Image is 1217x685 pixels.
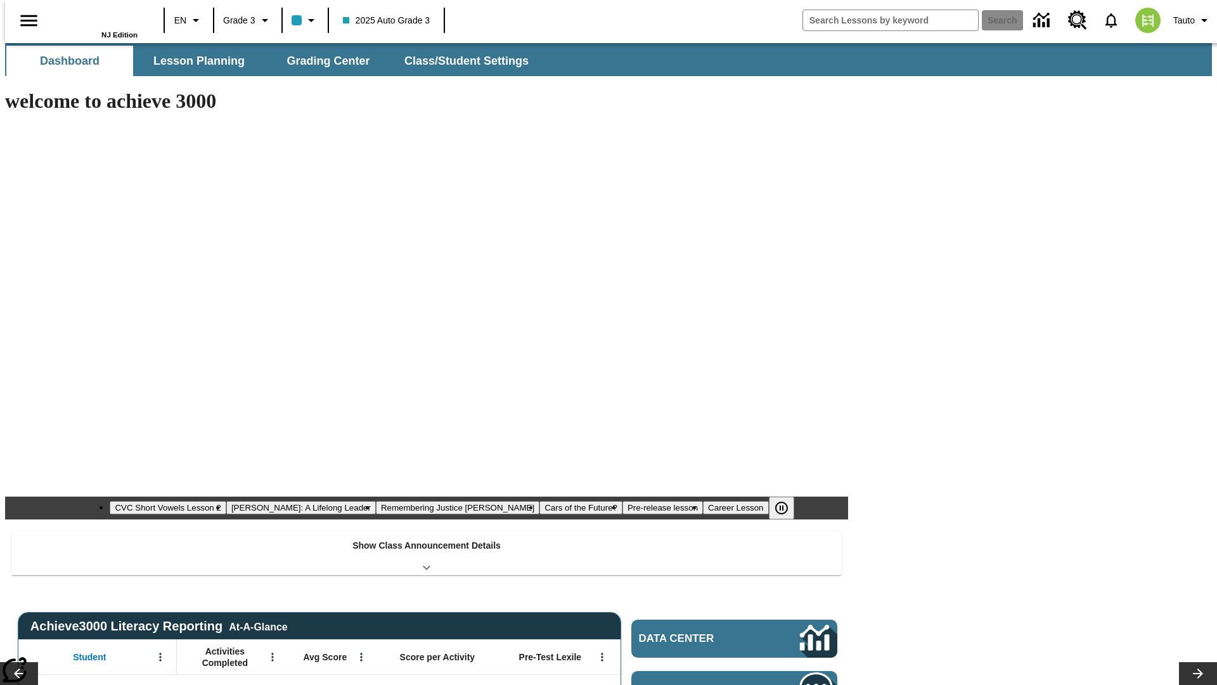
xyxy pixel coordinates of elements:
[352,648,371,667] button: Open Menu
[5,46,540,76] div: SubNavbar
[73,651,106,663] span: Student
[110,501,226,514] button: Slide 1 CVC Short Vowels Lesson 2
[55,4,138,39] div: Home
[136,46,262,76] button: Lesson Planning
[1179,662,1217,685] button: Lesson carousel, Next
[769,497,807,519] div: Pause
[376,501,539,514] button: Slide 3 Remembering Justice O'Connor
[622,501,703,514] button: Slide 5 Pre-release lesson
[1173,14,1195,27] span: Tauto
[223,14,255,27] span: Grade 3
[218,9,278,32] button: Grade: Grade 3, Select a grade
[631,620,837,658] a: Data Center
[6,46,133,76] button: Dashboard
[183,646,267,669] span: Activities Completed
[769,497,794,519] button: Pause
[400,651,475,663] span: Score per Activity
[55,6,138,31] a: Home
[539,501,622,514] button: Slide 4 Cars of the Future?
[1095,4,1128,37] a: Notifications
[265,46,392,76] button: Grading Center
[519,651,582,663] span: Pre-Test Lexile
[10,2,48,39] button: Open side menu
[169,9,209,32] button: Language: EN, Select a language
[639,632,757,645] span: Data Center
[803,10,978,30] input: search field
[263,648,282,667] button: Open Menu
[174,14,186,27] span: EN
[226,501,376,514] button: Slide 2 Dianne Feinstein: A Lifelong Leader
[229,619,287,633] div: At-A-Glance
[151,648,170,667] button: Open Menu
[1135,8,1161,33] img: avatar image
[303,651,347,663] span: Avg Score
[703,501,768,514] button: Slide 6 Career Lesson
[1026,3,1060,38] a: Data Center
[1060,3,1095,37] a: Resource Center, Will open in new tab
[593,648,612,667] button: Open Menu
[5,43,1212,76] div: SubNavbar
[5,89,848,113] h1: welcome to achieve 3000
[101,31,138,39] span: NJ Edition
[287,9,324,32] button: Class color is light blue. Change class color
[394,46,539,76] button: Class/Student Settings
[1168,9,1217,32] button: Profile/Settings
[343,14,430,27] span: 2025 Auto Grade 3
[30,619,288,634] span: Achieve3000 Literacy Reporting
[352,539,501,552] p: Show Class Announcement Details
[1128,4,1168,37] button: Select a new avatar
[11,532,842,575] div: Show Class Announcement Details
